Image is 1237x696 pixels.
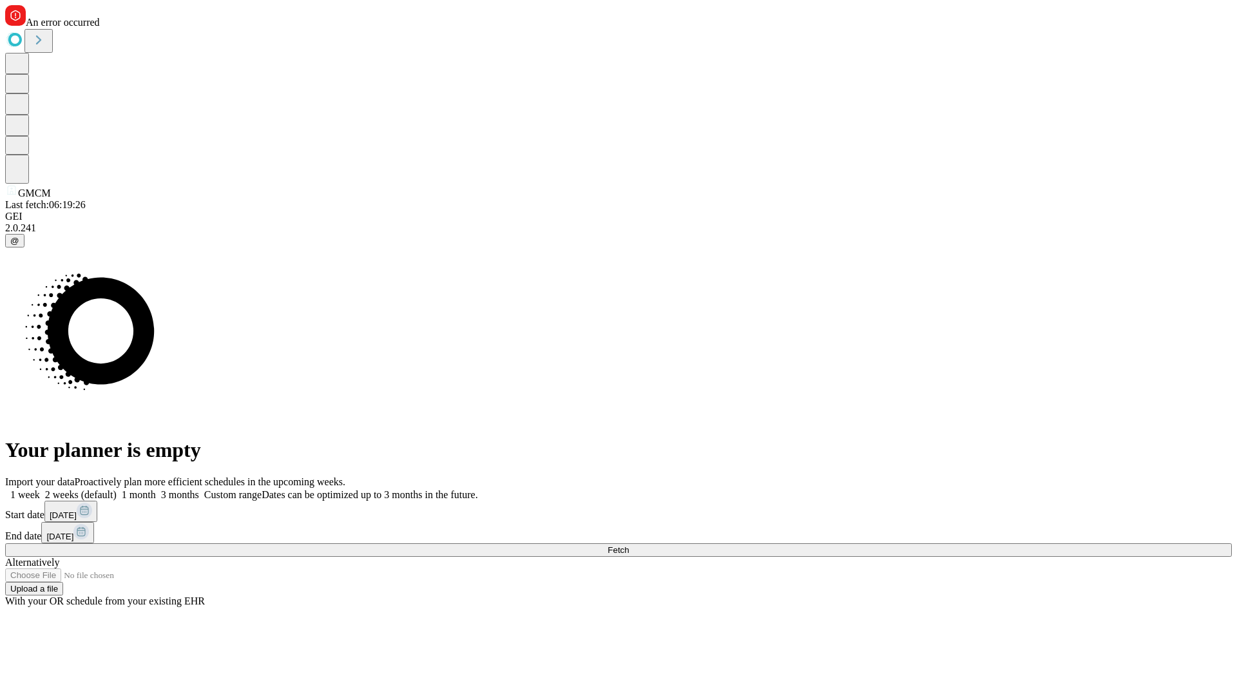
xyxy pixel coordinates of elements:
button: [DATE] [41,522,94,543]
span: Proactively plan more efficient schedules in the upcoming weeks. [75,476,345,487]
span: Alternatively [5,557,59,568]
div: End date [5,522,1232,543]
div: 2.0.241 [5,222,1232,234]
span: Fetch [608,545,629,555]
div: GEI [5,211,1232,222]
span: Custom range [204,489,262,500]
span: An error occurred [26,17,100,28]
div: Start date [5,501,1232,522]
span: @ [10,236,19,246]
span: 2 weeks (default) [45,489,117,500]
span: Dates can be optimized up to 3 months in the future. [262,489,477,500]
span: 1 week [10,489,40,500]
span: Import your data [5,476,75,487]
span: [DATE] [50,510,77,520]
span: 1 month [122,489,156,500]
h1: Your planner is empty [5,438,1232,462]
span: [DATE] [46,532,73,541]
button: Fetch [5,543,1232,557]
button: @ [5,234,24,247]
span: With your OR schedule from your existing EHR [5,595,205,606]
button: [DATE] [44,501,97,522]
span: GMCM [18,188,51,198]
span: Last fetch: 06:19:26 [5,199,86,210]
button: Upload a file [5,582,63,595]
span: 3 months [161,489,199,500]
